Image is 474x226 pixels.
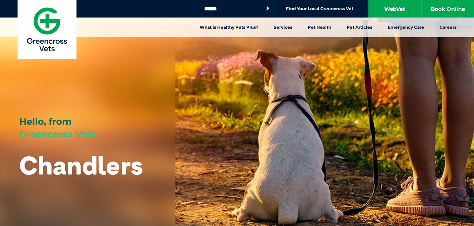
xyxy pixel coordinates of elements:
[339,18,380,37] a: Pet Articles
[380,18,432,37] a: Emergency Care
[432,18,464,37] a: Careers
[264,5,271,12] button: Search
[286,6,353,12] a: Find Your Local Greencross Vet
[19,116,72,127] span: Hello, from
[19,129,96,140] span: Greencross Vets
[300,18,339,37] a: Pet Health
[19,151,143,179] h1: Chandlers
[192,18,266,37] a: What is Healthy Pets Plus?
[266,18,300,37] a: Services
